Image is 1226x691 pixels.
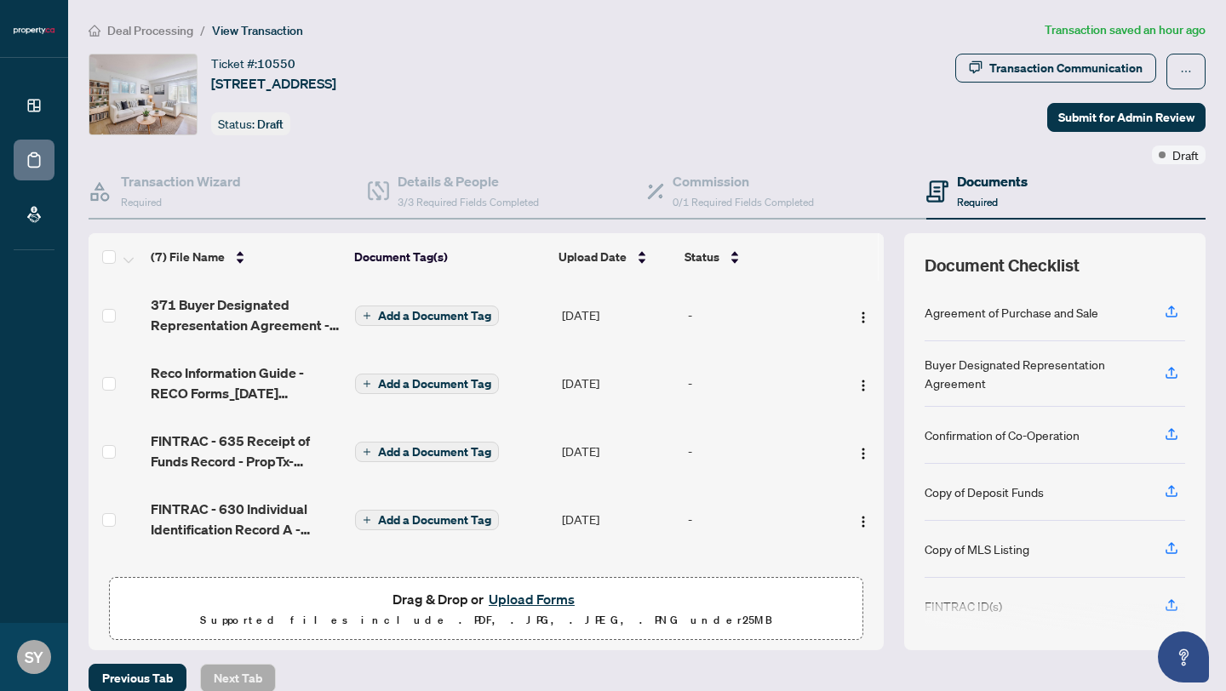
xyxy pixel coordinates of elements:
[378,514,491,526] span: Add a Document Tag
[120,610,852,631] p: Supported files include .PDF, .JPG, .JPEG, .PNG under 25 MB
[925,254,1080,277] span: Document Checklist
[484,588,580,610] button: Upload Forms
[355,373,499,395] button: Add a Document Tag
[89,25,100,37] span: home
[151,431,341,471] span: FINTRAC - 635 Receipt of Funds Record - PropTx-OREA_[DATE] 22_03_36.pdf
[685,248,719,266] span: Status
[363,448,371,456] span: plus
[673,171,814,191] h4: Commission
[925,483,1044,501] div: Copy of Deposit Funds
[957,171,1028,191] h4: Documents
[363,380,371,388] span: plus
[955,54,1156,83] button: Transaction Communication
[107,23,193,38] span: Deal Processing
[378,310,491,322] span: Add a Document Tag
[151,363,341,403] span: Reco Information Guide - RECO Forms_[DATE] 22_04_45.pdf
[151,499,341,540] span: FINTRAC - 630 Individual Identification Record A - PropTx-OREA_[DATE] 22_02_35.pdf
[363,311,371,320] span: plus
[925,597,1002,615] div: FINTRAC ID(s)
[555,553,681,621] td: [DATE]
[559,248,627,266] span: Upload Date
[257,117,284,132] span: Draft
[211,112,290,135] div: Status:
[355,441,499,463] button: Add a Document Tag
[1047,103,1206,132] button: Submit for Admin Review
[1045,20,1206,40] article: Transaction saved an hour ago
[1058,104,1194,131] span: Submit for Admin Review
[688,510,832,528] div: -
[110,578,862,641] span: Drag & Drop orUpload FormsSupported files include .PDF, .JPG, .JPEG, .PNG under25MB
[378,378,491,390] span: Add a Document Tag
[1172,146,1199,164] span: Draft
[850,505,877,533] button: Logo
[856,447,870,460] img: Logo
[856,515,870,528] img: Logo
[144,233,347,281] th: (7) File Name
[555,417,681,485] td: [DATE]
[688,442,832,460] div: -
[200,20,205,40] li: /
[211,73,336,94] span: [STREET_ADDRESS]
[925,355,1144,392] div: Buyer Designated Representation Agreement
[678,233,834,281] th: Status
[14,26,54,36] img: logo
[957,196,998,208] span: Required
[347,233,553,281] th: Document Tag(s)
[211,54,295,73] div: Ticket #:
[925,425,1080,444] div: Confirmation of Co-Operation
[363,516,371,524] span: plus
[856,311,870,324] img: Logo
[850,301,877,328] button: Logo
[355,510,499,530] button: Add a Document Tag
[257,56,295,71] span: 10550
[856,379,870,392] img: Logo
[1180,66,1192,77] span: ellipsis
[25,645,43,669] span: SY
[688,306,832,324] div: -
[355,509,499,531] button: Add a Document Tag
[673,196,814,208] span: 0/1 Required Fields Completed
[151,294,341,335] span: 371 Buyer Designated Representation Agreement - PropTx-OREA_[DATE] 22_04_40.pdf
[688,374,832,392] div: -
[398,196,539,208] span: 3/3 Required Fields Completed
[1158,631,1209,682] button: Open asap
[121,196,162,208] span: Required
[555,349,681,417] td: [DATE]
[212,23,303,38] span: View Transaction
[850,369,877,397] button: Logo
[355,374,499,394] button: Add a Document Tag
[89,54,197,134] img: IMG-C12332500_1.jpg
[925,540,1029,558] div: Copy of MLS Listing
[925,303,1098,322] div: Agreement of Purchase and Sale
[398,171,539,191] h4: Details & People
[151,248,225,266] span: (7) File Name
[121,171,241,191] h4: Transaction Wizard
[355,442,499,462] button: Add a Document Tag
[850,437,877,465] button: Logo
[378,446,491,458] span: Add a Document Tag
[355,305,499,327] button: Add a Document Tag
[151,567,341,608] span: FINTRAC - 630 Individual Identification Record B - PropTx-OREA_[DATE] 22_02_41.pdf
[989,54,1143,82] div: Transaction Communication
[555,281,681,349] td: [DATE]
[392,588,580,610] span: Drag & Drop or
[555,485,681,553] td: [DATE]
[552,233,677,281] th: Upload Date
[355,306,499,326] button: Add a Document Tag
